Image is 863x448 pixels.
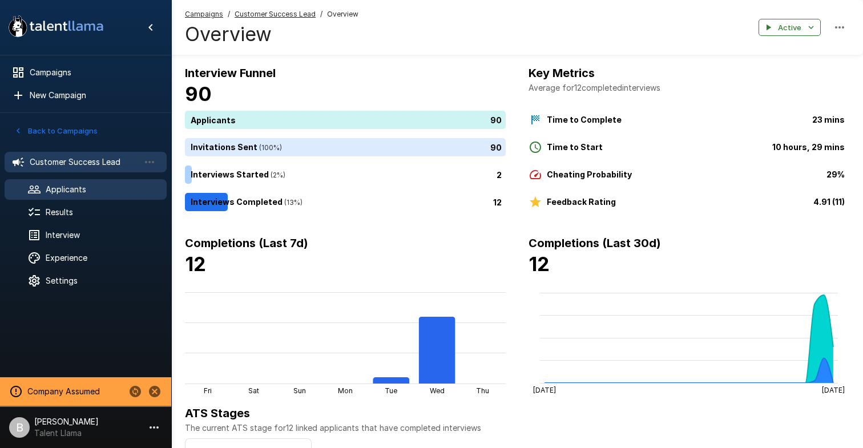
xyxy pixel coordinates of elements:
[547,142,603,152] b: Time to Start
[547,197,616,207] b: Feedback Rating
[185,82,212,106] b: 90
[493,196,502,208] p: 12
[185,252,206,276] b: 12
[185,422,849,434] p: The current ATS stage for 12 linked applicants that have completed interviews
[547,115,622,124] b: Time to Complete
[529,252,550,276] b: 12
[204,386,212,395] tspan: Fri
[529,66,595,80] b: Key Metrics
[759,19,821,37] button: Active
[547,169,632,179] b: Cheating Probability
[248,386,259,395] tspan: Sat
[772,142,845,152] b: 10 hours, 29 mins
[812,115,845,124] b: 23 mins
[813,197,845,207] b: 4.91 (11)
[822,386,845,394] tspan: [DATE]
[533,386,556,394] tspan: [DATE]
[529,82,849,94] p: Average for 12 completed interviews
[185,22,358,46] h4: Overview
[826,169,845,179] b: 29%
[476,386,489,395] tspan: Thu
[185,66,276,80] b: Interview Funnel
[327,9,358,20] span: Overview
[185,10,223,18] u: Campaigns
[497,168,502,180] p: 2
[338,386,353,395] tspan: Mon
[228,9,230,20] span: /
[490,114,502,126] p: 90
[235,10,316,18] u: Customer Success Lead
[490,141,502,153] p: 90
[185,406,250,420] b: ATS Stages
[185,236,308,250] b: Completions (Last 7d)
[385,386,397,395] tspan: Tue
[529,236,661,250] b: Completions (Last 30d)
[293,386,306,395] tspan: Sun
[430,386,445,395] tspan: Wed
[320,9,322,20] span: /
